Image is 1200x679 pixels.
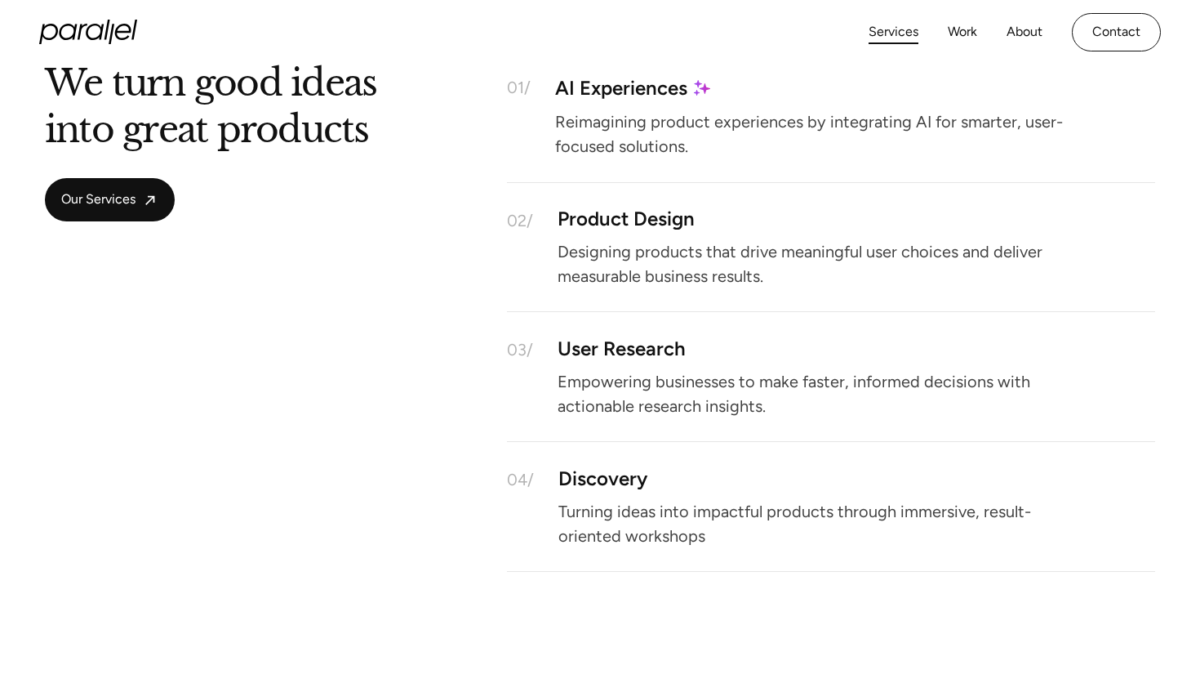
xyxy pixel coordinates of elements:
a: About [1007,20,1042,44]
span: Our Services [61,191,136,208]
div: 03/ [507,342,533,358]
a: Work [948,20,977,44]
div: Discovery [558,471,647,485]
p: Reimagining product experiences by integrating AI for smarter, user-focused solutions. [555,116,1086,152]
div: Product Design [558,212,695,226]
a: home [39,20,137,44]
a: Our Services [45,178,175,221]
div: 04/ [507,471,534,488]
div: AI Experiences [555,81,687,95]
p: Designing products that drive meaningful user choices and deliver measurable business results. [558,246,1088,282]
div: 02/ [507,212,533,229]
p: Turning ideas into impactful products through immersive, result-oriented workshops [558,505,1089,541]
div: User Research [558,342,686,355]
p: Empowering businesses to make faster, informed decisions with actionable research insights. [558,376,1088,412]
div: 01/ [507,79,531,96]
h2: We turn good ideas into great products [45,69,376,153]
a: Services [869,20,918,44]
a: Contact [1072,13,1161,51]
